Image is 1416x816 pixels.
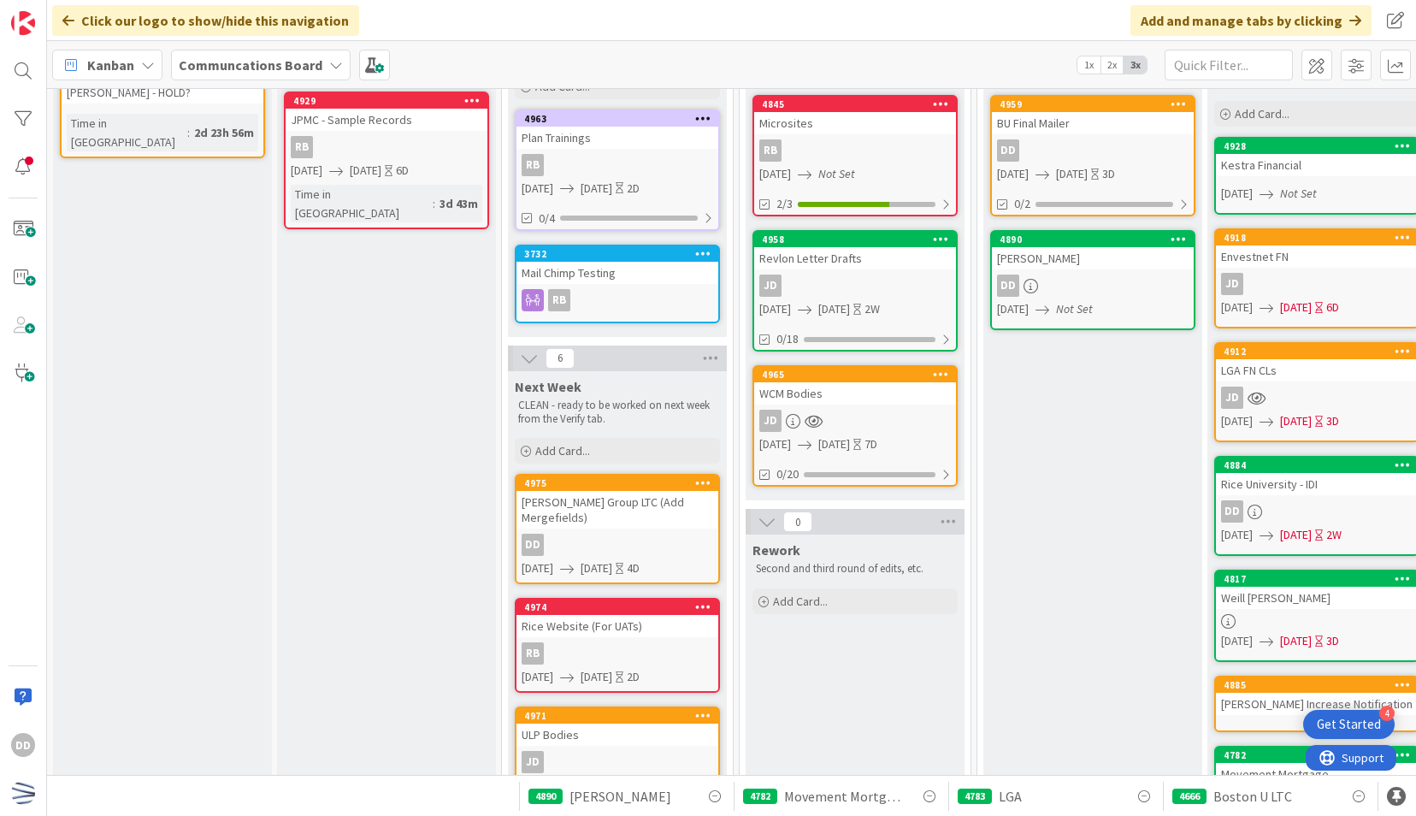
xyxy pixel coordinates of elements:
[293,95,487,107] div: 4929
[818,435,850,453] span: [DATE]
[516,642,718,665] div: RB
[516,127,718,149] div: Plan Trainings
[754,247,956,269] div: Revlon Letter Drafts
[396,162,409,180] div: 6D
[1280,299,1312,316] span: [DATE]
[990,230,1195,330] a: 4890[PERSON_NAME]DD[DATE]Not Set
[1280,526,1312,544] span: [DATE]
[516,615,718,637] div: Rice Website (For UATs)
[759,410,782,432] div: JD
[818,166,855,181] i: Not Set
[997,300,1029,318] span: [DATE]
[1235,106,1289,121] span: Add Card...
[1379,706,1395,721] div: 4
[546,348,575,369] span: 6
[762,369,956,381] div: 4965
[1221,299,1253,316] span: [DATE]
[754,232,956,269] div: 4958Revlon Letter Drafts
[1221,273,1243,295] div: JD
[535,79,590,94] span: Add Card...
[11,781,35,805] img: avatar
[516,708,718,746] div: 4971ULP Bodies
[548,289,570,311] div: RB
[773,594,828,609] span: Add Card...
[516,491,718,529] div: [PERSON_NAME] Group LTC (Add Mergefields)
[522,180,553,198] span: [DATE]
[1221,412,1253,430] span: [DATE]
[1014,195,1030,213] span: 0/2
[524,113,718,125] div: 4963
[1213,786,1292,807] span: Boston U LTC
[1280,632,1312,650] span: [DATE]
[627,559,640,577] div: 4D
[997,165,1029,183] span: [DATE]
[992,112,1194,134] div: BU Final Mailer
[187,123,190,142] span: :
[864,435,877,453] div: 7D
[433,194,435,213] span: :
[1100,56,1124,74] span: 2x
[997,139,1019,162] div: DD
[1326,632,1339,650] div: 3D
[516,708,718,724] div: 4971
[1280,186,1317,201] i: Not Set
[754,367,956,382] div: 4965
[515,378,581,395] span: Next Week
[759,165,791,183] span: [DATE]
[776,465,799,483] span: 0/20
[1221,526,1253,544] span: [DATE]
[754,410,956,432] div: JD
[516,600,718,615] div: 4974
[762,98,956,110] div: 4845
[1172,789,1207,804] div: 4666
[11,11,35,35] img: Visit kanbanzone.com
[190,123,258,142] div: 2d 23h 56m
[627,180,640,198] div: 2D
[67,114,187,151] div: Time in [GEOGRAPHIC_DATA]
[1221,500,1243,523] div: DD
[997,275,1019,297] div: DD
[784,786,906,807] span: Movement Mortgage
[516,534,718,556] div: DD
[535,443,590,458] span: Add Card...
[752,541,800,559] span: Rework
[87,55,134,75] span: Kanban
[528,789,563,804] div: 4890
[1165,50,1293,80] input: Quick Filter...
[992,247,1194,269] div: [PERSON_NAME]
[752,230,958,352] a: 4958Revlon Letter DraftsJD[DATE][DATE]2W0/18
[286,136,487,158] div: RB
[179,56,322,74] b: Communcations Board
[350,162,381,180] span: [DATE]
[11,733,35,757] div: DD
[569,786,671,807] span: [PERSON_NAME]
[516,246,718,284] div: 3732Mail Chimp Testing
[1102,165,1115,183] div: 3D
[754,275,956,297] div: JD
[1056,165,1088,183] span: [DATE]
[516,751,718,773] div: JD
[515,109,720,231] a: 4963Plan TrainingsRB[DATE][DATE]2D0/4
[291,162,322,180] span: [DATE]
[756,562,954,576] p: Second and third round of edits, etc.
[62,81,263,103] div: [PERSON_NAME] - HOLD?
[522,668,553,686] span: [DATE]
[1317,716,1381,733] div: Get Started
[1326,412,1339,430] div: 3D
[36,3,78,23] span: Support
[992,232,1194,247] div: 4890
[754,97,956,112] div: 4845
[524,248,718,260] div: 3732
[522,642,544,665] div: RB
[759,435,791,453] span: [DATE]
[743,789,777,804] div: 4782
[992,139,1194,162] div: DD
[516,154,718,176] div: RB
[52,5,359,36] div: Click our logo to show/hide this navigation
[1221,632,1253,650] span: [DATE]
[864,300,880,318] div: 2W
[752,365,958,487] a: 4965WCM BodiesJD[DATE][DATE]7D0/20
[1077,56,1100,74] span: 1x
[958,789,992,804] div: 4783
[518,399,717,427] p: CLEAN - ready to be worked on next week from the Verify tab.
